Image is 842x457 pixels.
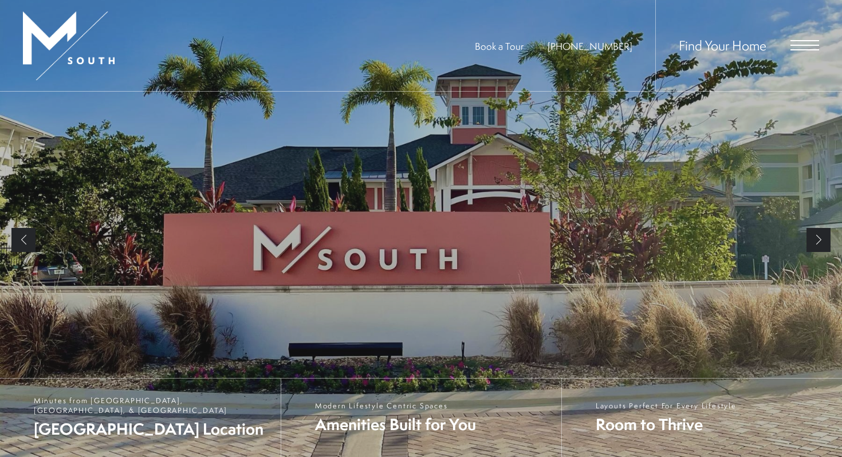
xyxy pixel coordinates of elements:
[315,401,476,411] span: Modern Lifestyle Centric Spaces
[34,418,269,440] span: [GEOGRAPHIC_DATA] Location
[548,40,632,53] a: Call Us at 813-570-8014
[11,228,36,252] a: Previous
[548,40,632,53] span: [PHONE_NUMBER]
[315,413,476,435] span: Amenities Built for You
[790,40,819,50] button: Open Menu
[596,413,737,435] span: Room to Thrive
[23,11,115,80] img: MSouth
[806,228,831,252] a: Next
[596,401,737,411] span: Layouts Perfect For Every Lifestyle
[281,379,561,457] a: Modern Lifestyle Centric Spaces
[34,396,269,415] span: Minutes from [GEOGRAPHIC_DATA], [GEOGRAPHIC_DATA], & [GEOGRAPHIC_DATA]
[561,379,842,457] a: Layouts Perfect For Every Lifestyle
[679,36,766,54] a: Find Your Home
[475,40,524,53] a: Book a Tour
